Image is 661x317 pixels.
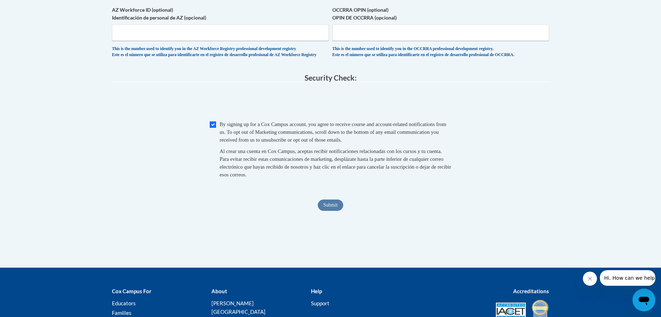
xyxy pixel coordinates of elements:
span: By signing up for a Cox Campus account, you agree to receive course and account-related notificat... [220,121,446,143]
span: Hi. How can we help? [4,5,58,11]
a: Educators [112,300,136,306]
div: This is the number used to identify you in the AZ Workforce Registry professional development reg... [112,46,329,58]
iframe: reCAPTCHA [276,89,385,117]
span: Al crear una cuenta en Cox Campus, aceptas recibir notificaciones relacionadas con los cursos y t... [220,148,451,177]
b: Cox Campus For [112,288,151,294]
label: AZ Workforce ID (optional) Identificación de personal de AZ (opcional) [112,6,329,22]
a: Support [311,300,329,306]
label: OCCRRA OPIN (optional) OPIN DE OCCRRA (opcional) [332,6,549,22]
iframe: Button to launch messaging window [633,289,655,311]
a: Families [112,310,131,316]
b: About [211,288,227,294]
b: Help [311,288,322,294]
iframe: Message from company [600,270,655,286]
div: This is the number used to identify you in the OCCRRA professional development registry. Este es ... [332,46,549,58]
iframe: Close message [583,272,597,286]
a: [PERSON_NAME][GEOGRAPHIC_DATA] [211,300,265,315]
b: Accreditations [513,288,549,294]
span: Security Check: [305,73,357,82]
